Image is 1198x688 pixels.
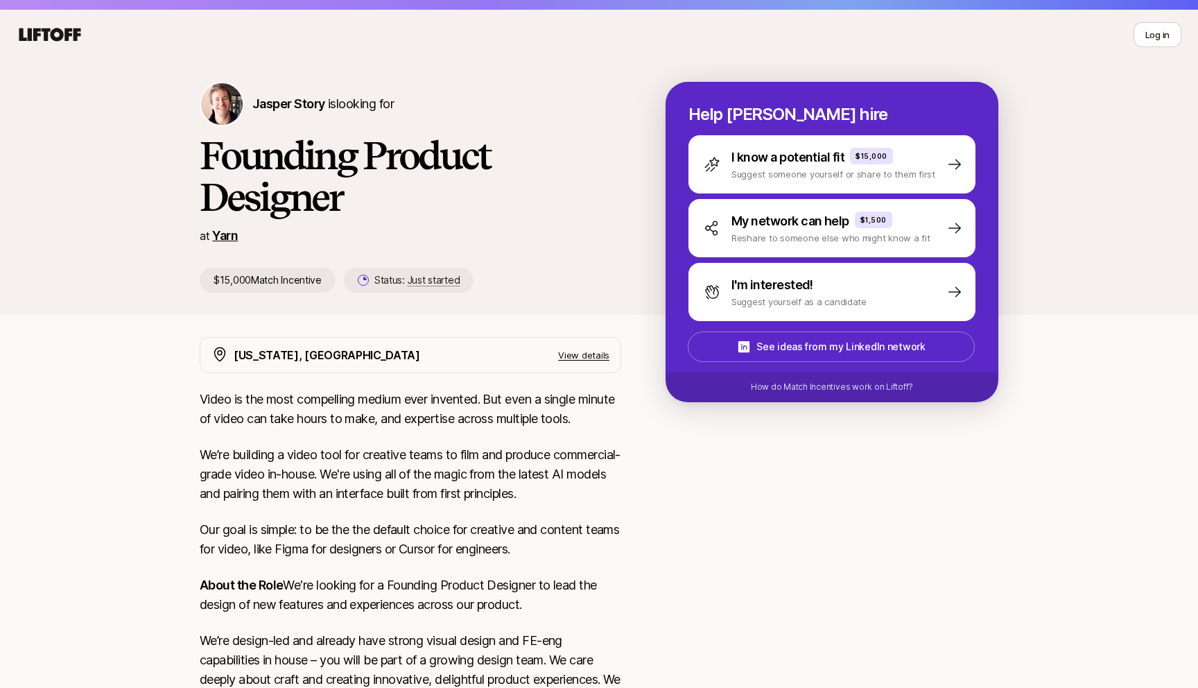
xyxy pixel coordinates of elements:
p: Suggest yourself as a candidate [731,295,867,309]
button: See ideas from my LinkedIn network [688,332,975,362]
strong: About the Role [200,578,283,592]
p: I'm interested! [731,275,813,295]
img: Jasper Story [201,83,243,125]
p: See ideas from my LinkedIn network [756,338,925,355]
p: $15,000 Match Incentive [200,268,336,293]
p: $15,000 [856,150,887,162]
span: Jasper Story [252,96,325,111]
p: [US_STATE], [GEOGRAPHIC_DATA] [234,346,420,364]
p: Our goal is simple: to be the the default choice for creative and content teams for video, like F... [200,520,621,559]
p: How do Match Incentives work on Liftoff? [751,381,913,393]
p: Reshare to someone else who might know a fit [731,231,930,245]
p: Video is the most compelling medium ever invented. But even a single minute of video can take hou... [200,390,621,429]
p: View details [558,348,609,362]
a: Yarn [212,228,238,243]
p: Help [PERSON_NAME] hire [688,105,975,124]
p: My network can help [731,212,849,231]
p: Status: [374,272,460,289]
p: is looking for [252,94,394,114]
button: Log in [1134,22,1181,47]
p: We're looking for a Founding Product Designer to lead the design of new features and experiences ... [200,576,621,614]
p: I know a potential fit [731,148,844,167]
p: $1,500 [860,214,887,225]
p: at [200,227,209,245]
h1: Founding Product Designer [200,135,621,218]
span: Just started [408,274,460,286]
p: We’re building a video tool for creative teams to film and produce commercial-grade video in-hous... [200,445,621,504]
p: Suggest someone yourself or share to them first [731,167,935,181]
